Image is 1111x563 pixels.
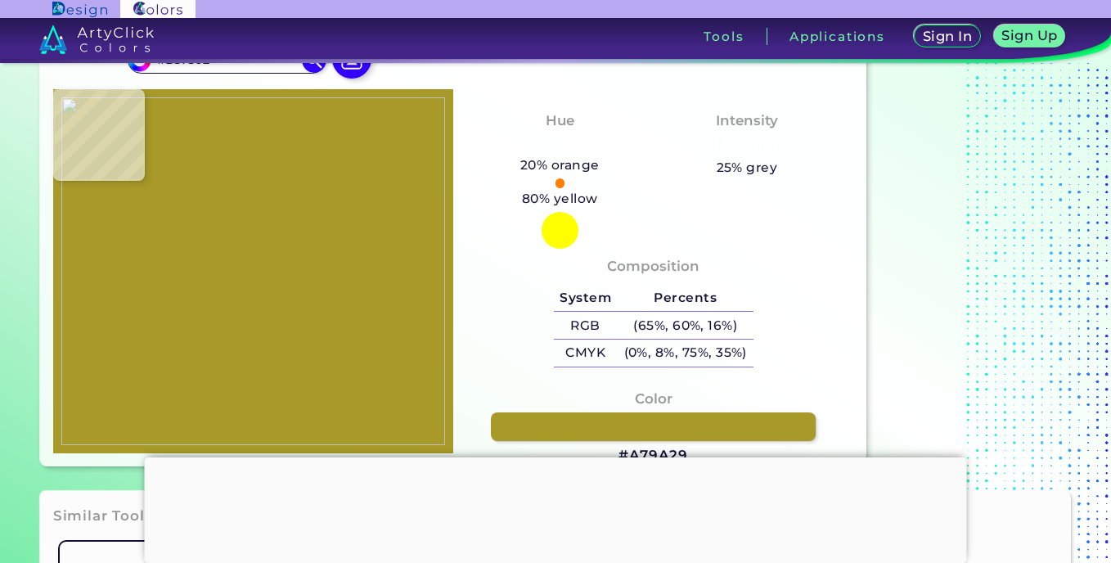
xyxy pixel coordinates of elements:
[554,340,618,367] h5: CMYK
[618,340,753,367] h5: (0%, 8%, 75%, 35%)
[514,155,605,176] h5: 20% orange
[917,26,977,47] a: Sign In
[925,30,969,43] h5: Sign In
[607,254,699,278] h4: Composition
[515,188,604,209] h5: 80% yellow
[618,446,688,466] h3: #A79A29
[497,135,623,155] h3: Orangy Yellow
[145,457,967,559] iframe: Advertisement
[52,2,107,17] img: ArtyClick Design logo
[635,387,672,411] h4: Color
[39,25,155,54] img: logo_artyclick_colors_white.svg
[554,285,618,312] h5: System
[61,97,445,445] img: 1687c873-371c-4022-8e54-38cef085b06a
[704,30,744,43] h3: Tools
[789,30,885,43] h3: Applications
[717,157,778,178] h5: 25% grey
[618,312,753,339] h5: (65%, 60%, 16%)
[554,312,618,339] h5: RGB
[546,109,574,133] h4: Hue
[618,285,753,312] h5: Percents
[716,109,778,133] h4: Intensity
[708,135,785,155] h3: Medium
[53,507,153,526] h3: Similar Tools
[1005,29,1055,42] h5: Sign Up
[997,26,1062,47] a: Sign Up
